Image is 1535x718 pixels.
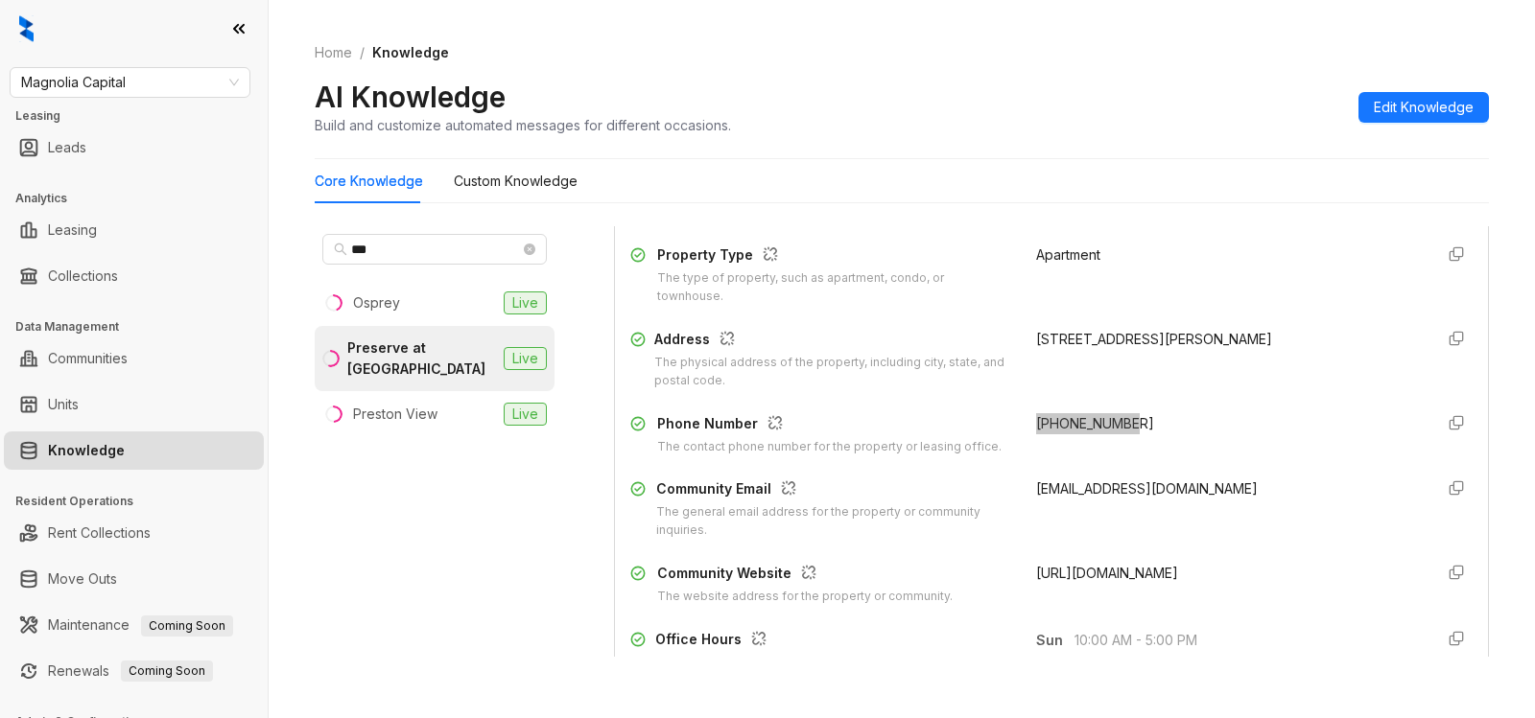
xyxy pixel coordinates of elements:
a: Leads [48,128,86,167]
li: Knowledge [4,431,264,470]
h2: AI Knowledge [315,79,506,115]
div: The physical address of the property, including city, state, and postal code. [654,354,1013,390]
li: Rent Collections [4,514,264,552]
div: Community Email [656,478,1013,503]
span: close-circle [524,243,535,255]
img: logo [19,15,34,42]
h3: Resident Operations [15,493,268,510]
a: Home [311,42,356,63]
div: Property Type [657,244,1013,269]
span: Sun [1036,630,1074,651]
div: The website address for the property or community. [657,588,953,606]
div: Core Knowledge [315,171,423,192]
span: Magnolia Capital [21,68,239,97]
li: Renewals [4,652,264,690]
div: [STREET_ADDRESS][PERSON_NAME] [1036,329,1419,350]
span: Live [504,347,547,370]
span: Live [504,403,547,426]
span: Coming Soon [141,615,233,637]
div: Community Website [657,563,953,588]
h3: Analytics [15,190,268,207]
div: Set the days and times when your community is available for support [655,654,1012,690]
div: Custom Knowledge [454,171,578,192]
li: Leads [4,128,264,167]
span: 10:00 AM - 5:00 PM [1074,630,1419,651]
div: The general email address for the property or community inquiries. [656,503,1013,540]
span: [EMAIL_ADDRESS][DOMAIN_NAME] [1036,480,1258,497]
a: Units [48,385,79,424]
span: [URL][DOMAIN_NAME] [1036,565,1178,581]
div: The contact phone number for the property or leasing office. [657,438,1002,456]
li: Units [4,385,264,424]
span: Apartment [1036,246,1100,263]
span: Knowledge [372,44,449,60]
a: Communities [48,339,128,378]
li: Collections [4,257,264,295]
button: Edit Knowledge [1358,92,1489,123]
div: Preserve at [GEOGRAPHIC_DATA] [347,337,496,380]
div: Preston View [353,404,437,425]
div: Build and customize automated messages for different occasions. [315,115,731,135]
a: Knowledge [48,431,125,470]
span: search [334,243,347,256]
span: Coming Soon [121,660,213,682]
li: Move Outs [4,560,264,598]
h3: Leasing [15,107,268,125]
span: [PHONE_NUMBER] [1036,415,1154,431]
li: / [360,42,365,63]
a: Leasing [48,211,97,249]
div: The type of property, such as apartment, condo, or townhouse. [657,269,1013,306]
div: Phone Number [657,413,1002,438]
div: Office Hours [655,629,1012,654]
span: Live [504,291,547,314]
a: Move Outs [48,560,117,598]
div: Osprey [353,292,400,313]
h3: Data Management [15,318,268,336]
li: Communities [4,339,264,378]
li: Leasing [4,211,264,249]
li: Maintenance [4,606,264,644]
div: Address [654,329,1013,354]
span: Edit Knowledge [1374,97,1474,118]
a: RenewalsComing Soon [48,652,213,690]
a: Rent Collections [48,514,151,552]
a: Collections [48,257,118,295]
